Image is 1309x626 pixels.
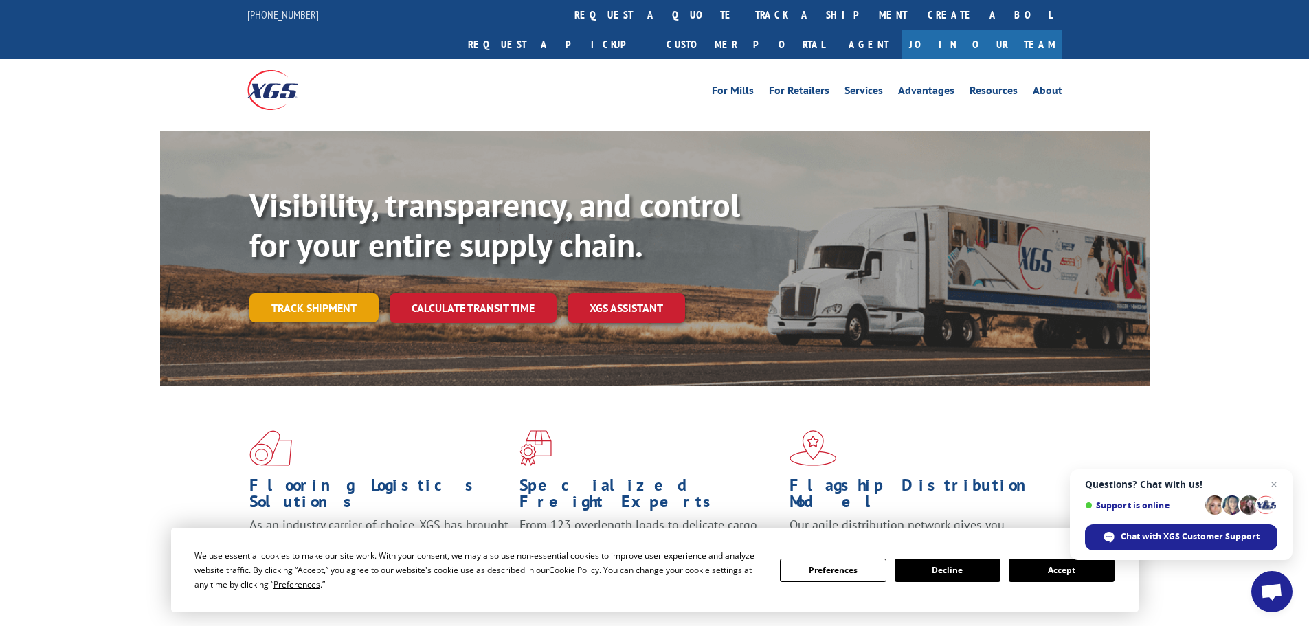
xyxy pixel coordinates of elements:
h1: Specialized Freight Experts [519,477,779,517]
button: Accept [1009,559,1115,582]
span: Support is online [1085,500,1200,511]
h1: Flagship Distribution Model [790,477,1049,517]
div: Open chat [1251,571,1293,612]
button: Preferences [780,559,886,582]
span: Preferences [273,579,320,590]
div: Chat with XGS Customer Support [1085,524,1277,550]
img: xgs-icon-flagship-distribution-model-red [790,430,837,466]
a: Services [844,85,883,100]
span: Chat with XGS Customer Support [1121,530,1260,543]
a: Customer Portal [656,30,835,59]
div: Cookie Consent Prompt [171,528,1139,612]
span: Cookie Policy [549,564,599,576]
a: Track shipment [249,293,379,322]
h1: Flooring Logistics Solutions [249,477,509,517]
span: Close chat [1266,476,1282,493]
a: Calculate transit time [390,293,557,323]
a: [PHONE_NUMBER] [247,8,319,21]
a: About [1033,85,1062,100]
a: Request a pickup [458,30,656,59]
img: xgs-icon-focused-on-flooring-red [519,430,552,466]
div: We use essential cookies to make our site work. With your consent, we may also use non-essential ... [194,548,763,592]
a: For Mills [712,85,754,100]
a: For Retailers [769,85,829,100]
img: xgs-icon-total-supply-chain-intelligence-red [249,430,292,466]
span: Questions? Chat with us! [1085,479,1277,490]
span: As an industry carrier of choice, XGS has brought innovation and dedication to flooring logistics... [249,517,508,566]
p: From 123 overlength loads to delicate cargo, our experienced staff knows the best way to move you... [519,517,779,578]
a: XGS ASSISTANT [568,293,685,323]
a: Advantages [898,85,954,100]
span: Our agile distribution network gives you nationwide inventory management on demand. [790,517,1042,549]
a: Resources [970,85,1018,100]
button: Decline [895,559,1000,582]
a: Join Our Team [902,30,1062,59]
a: Agent [835,30,902,59]
b: Visibility, transparency, and control for your entire supply chain. [249,183,740,266]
